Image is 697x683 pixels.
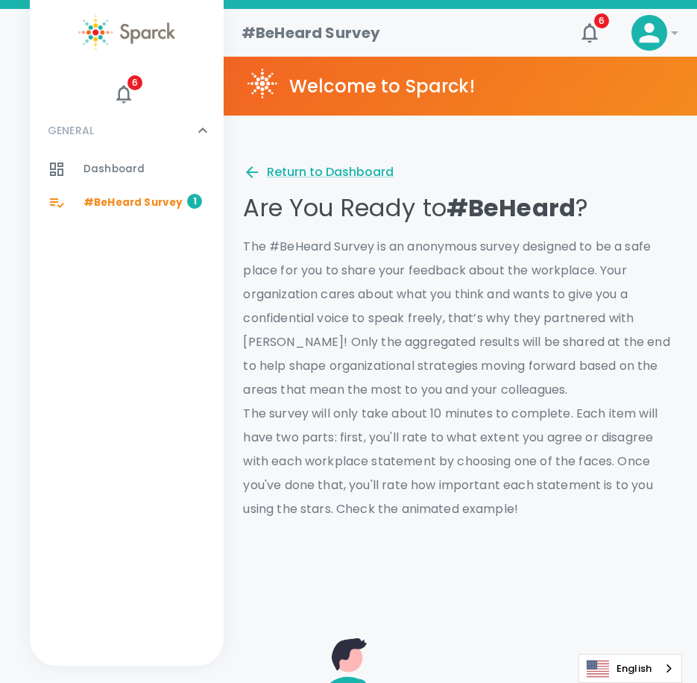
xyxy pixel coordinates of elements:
a: Dashboard [30,153,224,186]
span: 6 [127,75,142,90]
span: 1 [187,194,202,209]
p: The #BeHeard Survey is an anonymous survey designed to be a safe place for you to share your feed... [243,235,677,521]
aside: Language selected: English [578,654,682,683]
img: Sparck logo [247,69,277,98]
div: Language [578,654,682,683]
button: 6 [110,80,138,108]
span: #BeHeard [447,191,575,224]
a: #BeHeard Survey1 [30,186,224,219]
div: GENERAL [30,153,224,225]
a: Sparck logo [30,15,224,50]
span: Dashboard [83,162,145,177]
p: Are You Ready to ? [243,193,677,223]
a: English [579,655,681,682]
span: #BeHeard Survey [83,195,183,210]
span: 6 [594,13,609,28]
div: GENERAL [30,108,224,153]
p: GENERAL [48,123,94,138]
button: 6 [572,15,608,51]
img: Sparck logo [78,15,175,50]
button: Return to Dashboard [243,163,394,181]
h1: #BeHeard Survey [242,21,380,45]
h5: Welcome to Sparck! [289,75,475,98]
